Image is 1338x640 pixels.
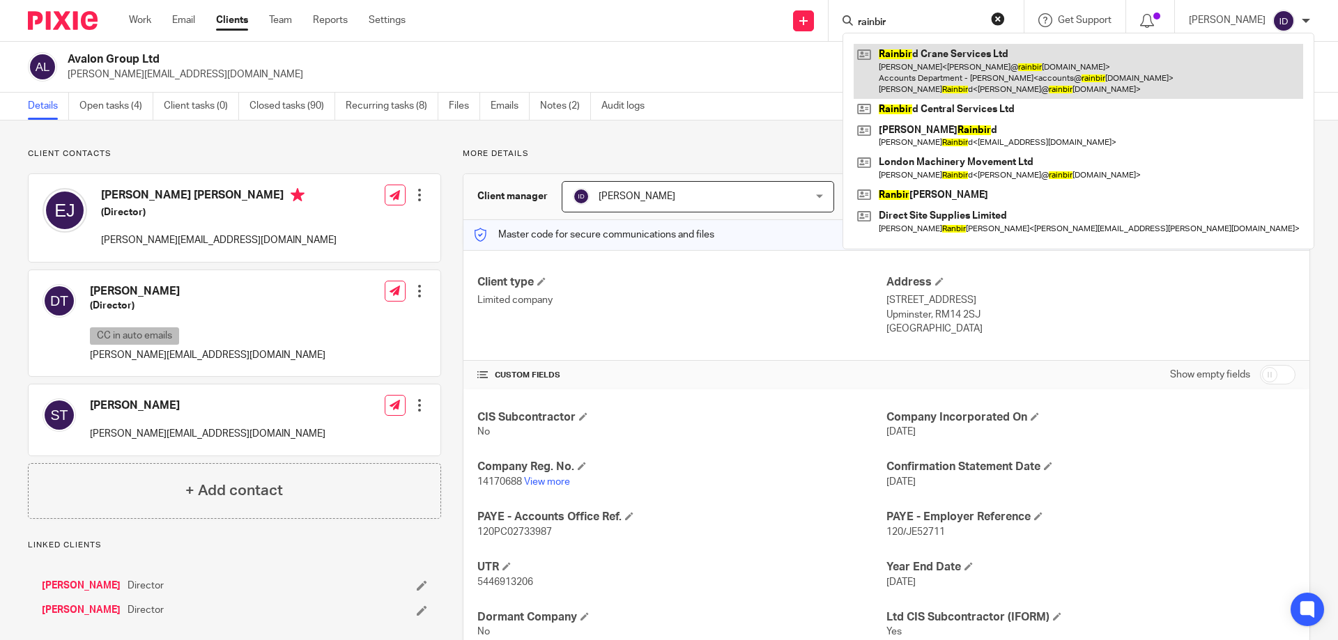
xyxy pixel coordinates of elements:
[90,327,179,345] p: CC in auto emails
[573,188,590,205] img: svg%3E
[463,148,1310,159] p: More details
[477,527,552,537] span: 120PC02733987
[886,275,1295,290] h4: Address
[269,13,292,27] a: Team
[886,460,1295,474] h4: Confirmation Statement Date
[886,627,902,637] span: Yes
[886,427,916,437] span: [DATE]
[477,189,548,203] h3: Client manager
[491,93,530,120] a: Emails
[28,11,98,30] img: Pixie
[477,427,490,437] span: No
[128,603,164,617] span: Director
[477,293,886,307] p: Limited company
[886,610,1295,625] h4: Ltd CIS Subcontractor (IFORM)
[42,579,121,593] a: [PERSON_NAME]
[886,560,1295,575] h4: Year End Date
[886,322,1295,336] p: [GEOGRAPHIC_DATA]
[42,603,121,617] a: [PERSON_NAME]
[477,410,886,425] h4: CIS Subcontractor
[474,228,714,242] p: Master code for secure communications and files
[101,205,337,219] h5: (Director)
[79,93,153,120] a: Open tasks (4)
[90,427,325,441] p: [PERSON_NAME][EMAIL_ADDRESS][DOMAIN_NAME]
[449,93,480,120] a: Files
[164,93,239,120] a: Client tasks (0)
[68,52,910,67] h2: Avalon Group Ltd
[43,398,76,432] img: svg%3E
[477,275,886,290] h4: Client type
[886,477,916,487] span: [DATE]
[291,188,305,202] i: Primary
[886,577,916,587] span: [DATE]
[886,410,1295,425] h4: Company Incorporated On
[90,284,325,299] h4: [PERSON_NAME]
[477,560,886,575] h4: UTR
[477,577,533,587] span: 5446913206
[540,93,591,120] a: Notes (2)
[28,540,441,551] p: Linked clients
[90,348,325,362] p: [PERSON_NAME][EMAIL_ADDRESS][DOMAIN_NAME]
[369,13,406,27] a: Settings
[185,480,283,501] h4: + Add contact
[886,510,1295,524] h4: PAYE - Employer Reference
[886,293,1295,307] p: [STREET_ADDRESS]
[1170,368,1250,382] label: Show empty fields
[477,370,886,381] h4: CUSTOM FIELDS
[477,460,886,474] h4: Company Reg. No.
[28,148,441,159] p: Client contacts
[477,510,886,524] h4: PAYE - Accounts Office Ref.
[599,192,675,201] span: [PERSON_NAME]
[991,12,1005,26] button: Clear
[856,17,982,29] input: Search
[477,610,886,625] h4: Dormant Company
[886,527,945,537] span: 120/JE52711
[216,13,248,27] a: Clients
[1058,15,1112,25] span: Get Support
[1272,10,1295,32] img: svg%3E
[313,13,348,27] a: Reports
[28,52,57,81] img: svg%3E
[129,13,151,27] a: Work
[886,308,1295,322] p: Upminster, RM14 2SJ
[43,188,87,233] img: svg%3E
[68,68,1121,81] p: [PERSON_NAME][EMAIL_ADDRESS][DOMAIN_NAME]
[249,93,335,120] a: Closed tasks (90)
[346,93,438,120] a: Recurring tasks (8)
[477,627,490,637] span: No
[90,398,325,413] h4: [PERSON_NAME]
[101,188,337,205] h4: [PERSON_NAME] [PERSON_NAME]
[172,13,195,27] a: Email
[101,233,337,247] p: [PERSON_NAME][EMAIL_ADDRESS][DOMAIN_NAME]
[90,299,325,313] h5: (Director)
[524,477,570,487] a: View more
[28,93,69,120] a: Details
[601,93,655,120] a: Audit logs
[43,284,76,318] img: svg%3E
[1189,13,1266,27] p: [PERSON_NAME]
[477,477,522,487] span: 14170688
[128,579,164,593] span: Director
